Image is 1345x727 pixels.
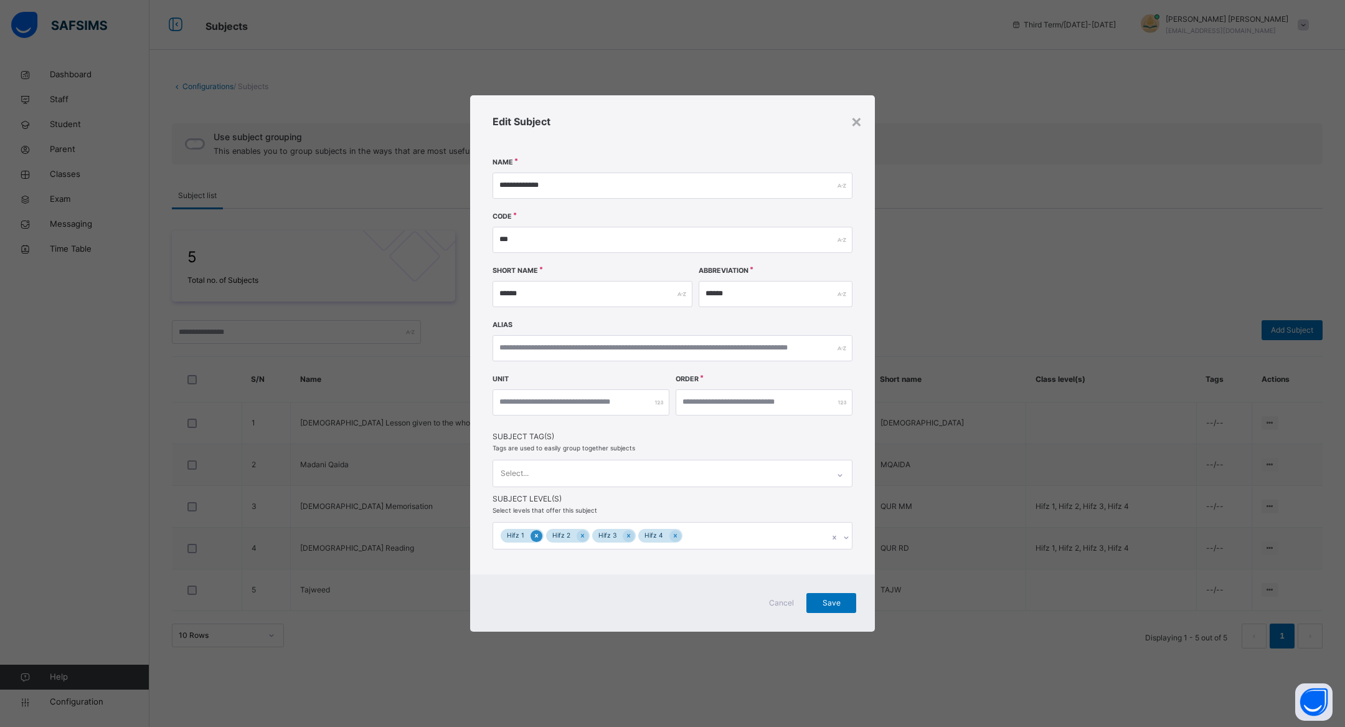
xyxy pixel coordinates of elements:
label: Name [493,158,513,168]
span: Cancel [767,597,796,609]
span: Select levels that offer this subject [493,506,597,514]
div: × [851,108,862,134]
label: Short Name [493,266,538,276]
label: Abbreviation [699,266,748,276]
span: Edit Subject [493,115,550,128]
button: Open asap [1295,683,1333,721]
div: Hifz 2 [546,529,577,543]
span: Subject Level(s) [493,493,852,505]
span: Tags are used to easily group together subjects [493,444,635,452]
label: Alias [493,320,512,330]
label: Order [676,374,699,384]
span: Subject Tag(s) [493,431,852,442]
div: Hifz 1 [501,529,531,543]
div: Hifz 3 [592,529,623,543]
label: Unit [493,374,509,384]
div: Hifz 4 [638,529,669,543]
span: Save [816,597,847,609]
div: Select... [501,462,529,485]
label: Code [493,212,512,222]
